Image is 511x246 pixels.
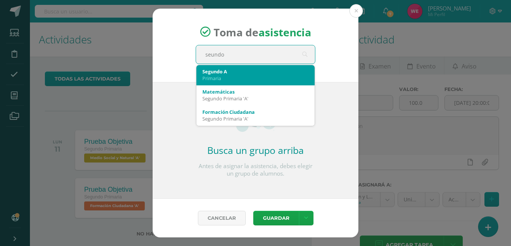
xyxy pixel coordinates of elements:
[258,25,311,39] strong: asistencia
[202,115,309,122] div: Segundo Primaria 'A'
[253,211,299,225] button: Guardar
[202,68,309,75] div: Segundo A
[196,144,315,157] h2: Busca un grupo arriba
[196,45,315,64] input: Busca un grado o sección aquí...
[196,163,315,177] p: Antes de asignar la asistencia, debes elegir un grupo de alumnos.
[202,75,309,82] div: Primaria
[349,4,363,18] button: Close (Esc)
[198,211,246,225] a: Cancelar
[214,25,311,39] span: Toma de
[202,109,309,115] div: Formación Ciudadana
[202,88,309,95] div: Matemáticas
[202,95,309,102] div: Segundo Primaria 'A'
